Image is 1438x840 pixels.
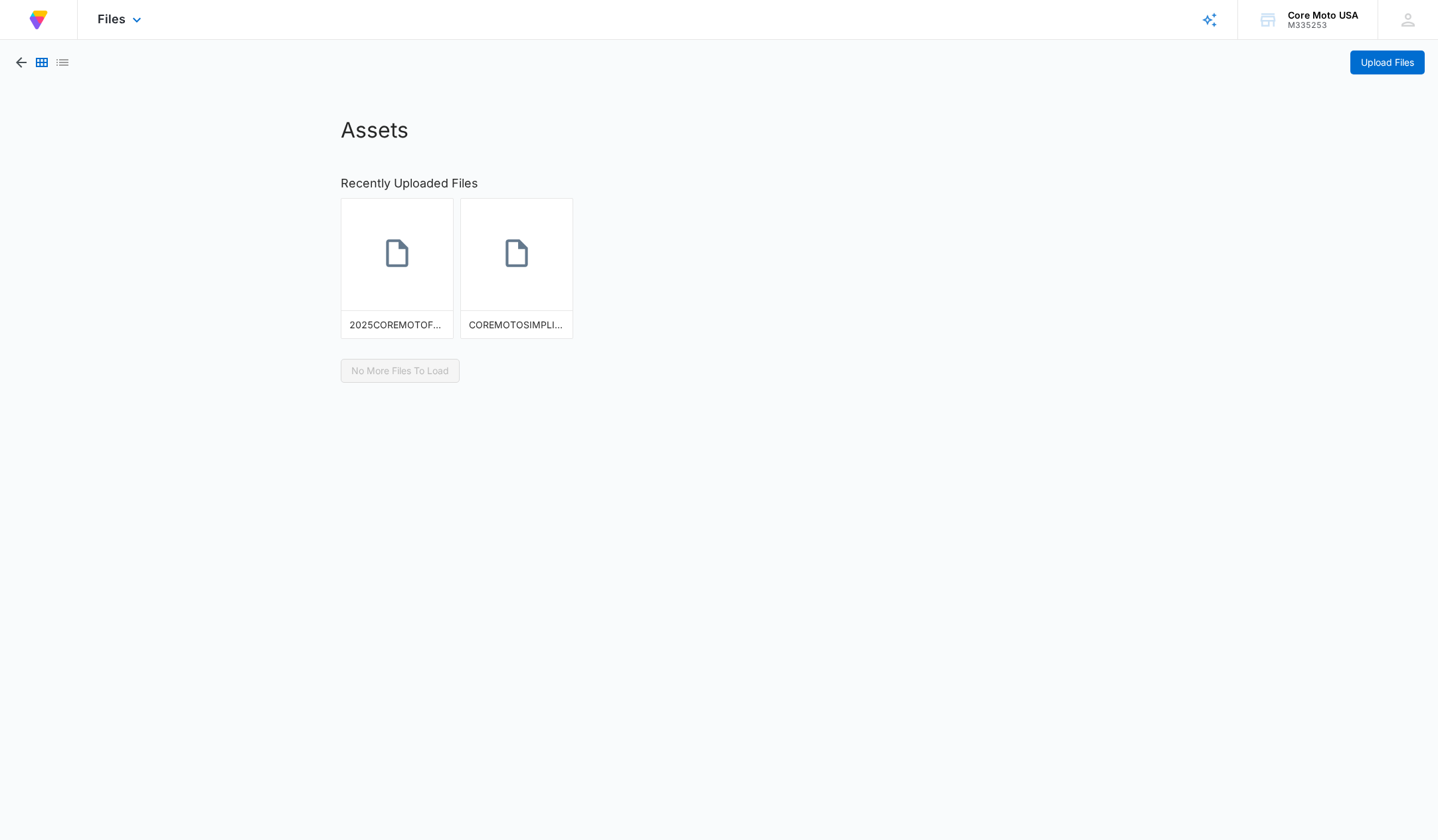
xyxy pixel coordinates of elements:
button: Upload Files [1350,51,1425,74]
button: List View [54,54,70,70]
div: account id [1288,21,1358,30]
button: No More Files To Load [341,359,460,383]
h1: Assets [341,114,1098,146]
h2: Recently Uploaded Files [341,174,1098,192]
span: Upload Files [1361,55,1414,70]
button: Grid View [34,54,50,70]
div: 2025COREMOTOFORGEDWHEELPRICEDEALERAPEX-6Only7-27-25.pdf [349,318,445,332]
span: Files [98,12,126,26]
img: Volusion [27,8,50,32]
div: COREMOTOSIMPLIFIEDSPECIALSALEPRICINGGUIDE7-27-25.pdf [469,318,565,332]
div: account name [1288,10,1358,21]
